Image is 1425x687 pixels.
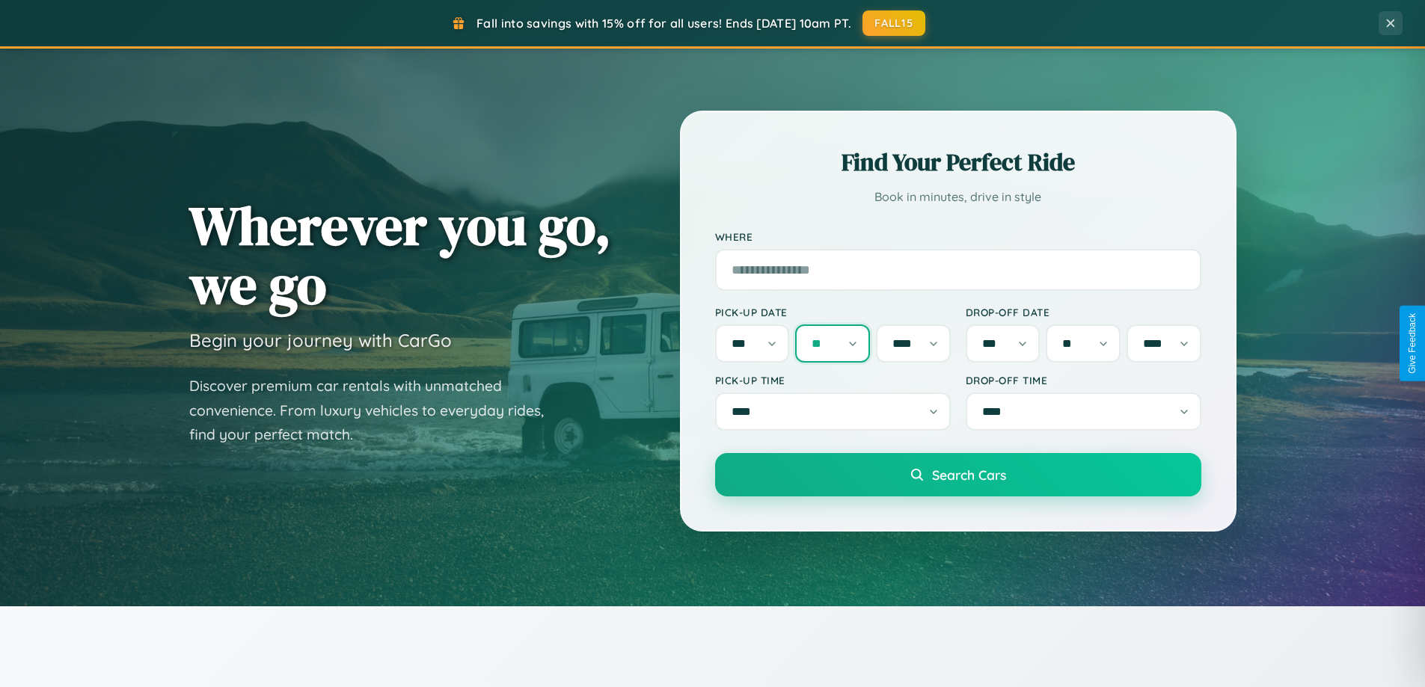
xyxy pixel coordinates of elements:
[715,186,1201,208] p: Book in minutes, drive in style
[189,196,611,314] h1: Wherever you go, we go
[715,230,1201,243] label: Where
[862,10,925,36] button: FALL15
[189,374,563,447] p: Discover premium car rentals with unmatched convenience. From luxury vehicles to everyday rides, ...
[715,306,951,318] label: Pick-up Date
[932,466,1006,483] span: Search Cars
[715,146,1201,179] h2: Find Your Perfect Ride
[715,453,1201,496] button: Search Cars
[966,306,1201,318] label: Drop-off Date
[476,16,851,31] span: Fall into savings with 15% off for all users! Ends [DATE] 10am PT.
[1407,313,1418,374] div: Give Feedback
[966,374,1201,386] label: Drop-off Time
[715,374,951,386] label: Pick-up Time
[189,329,452,351] h3: Begin your journey with CarGo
